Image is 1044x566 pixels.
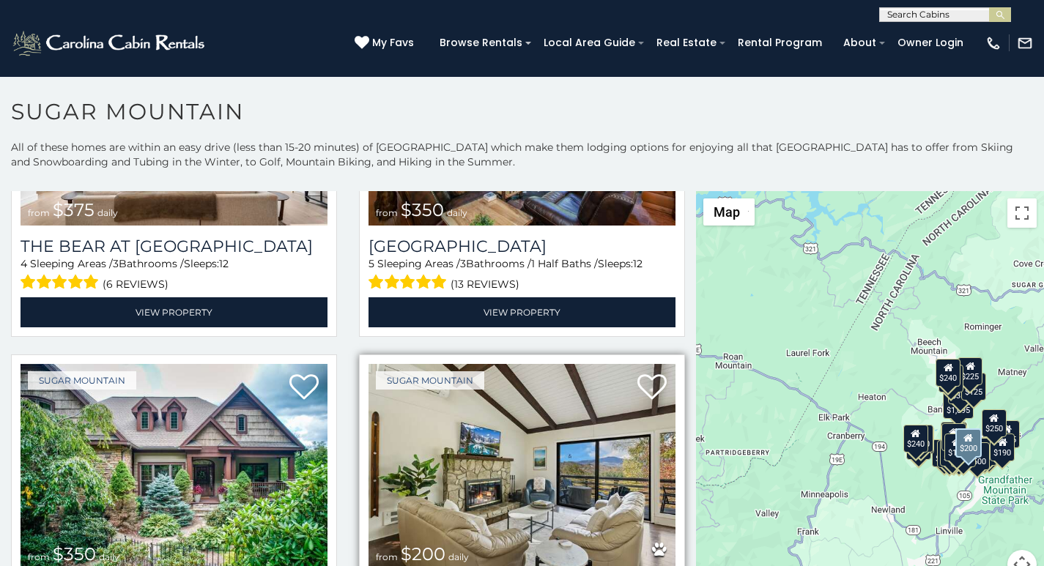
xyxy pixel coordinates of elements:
[531,257,598,270] span: 1 Half Baths /
[938,365,963,392] div: $170
[53,199,95,220] span: $375
[460,257,466,270] span: 3
[955,428,981,458] div: $200
[432,31,530,54] a: Browse Rentals
[942,391,973,419] div: $1,095
[21,256,327,294] div: Sleeping Areas / Bathrooms / Sleeps:
[401,199,444,220] span: $350
[376,207,398,218] span: from
[994,420,1019,448] div: $155
[714,204,740,220] span: Map
[985,35,1002,51] img: phone-regular-white.png
[447,207,467,218] span: daily
[908,426,933,454] div: $225
[21,237,327,256] a: The Bear At [GEOGRAPHIC_DATA]
[451,275,519,294] span: (13 reviews)
[990,433,1015,461] div: $190
[355,35,418,51] a: My Favs
[1017,35,1033,51] img: mail-regular-white.png
[941,423,966,451] div: $300
[890,31,971,54] a: Owner Login
[937,440,962,468] div: $155
[369,237,675,256] a: [GEOGRAPHIC_DATA]
[28,551,50,562] span: from
[21,237,327,256] h3: The Bear At Sugar Mountain
[903,425,928,453] div: $240
[836,31,884,54] a: About
[536,31,643,54] a: Local Area Guide
[376,371,484,390] a: Sugar Mountain
[633,257,643,270] span: 12
[369,257,374,270] span: 5
[637,373,667,403] a: Add to favorites
[703,198,755,226] button: Change map style
[28,371,136,390] a: Sugar Mountain
[219,257,229,270] span: 12
[372,35,414,51] span: My Favs
[940,422,965,450] div: $190
[369,237,675,256] h3: Grouse Moor Lodge
[730,31,829,54] a: Rental Program
[369,297,675,327] a: View Property
[401,543,445,565] span: $200
[448,551,469,562] span: daily
[960,373,985,401] div: $125
[28,207,50,218] span: from
[11,29,209,58] img: White-1-2.png
[1007,198,1037,228] button: Toggle fullscreen view
[908,425,933,453] div: $210
[103,275,169,294] span: (6 reviews)
[958,357,982,385] div: $225
[649,31,724,54] a: Real Estate
[944,433,969,461] div: $195
[113,257,119,270] span: 3
[21,297,327,327] a: View Property
[971,438,996,466] div: $195
[939,439,964,466] div: $175
[99,551,119,562] span: daily
[97,207,118,218] span: daily
[53,543,96,565] span: $350
[981,409,1006,437] div: $250
[936,359,960,387] div: $240
[21,257,27,270] span: 4
[369,256,675,294] div: Sleeping Areas / Bathrooms / Sleeps:
[289,373,319,403] a: Add to favorites
[376,551,398,562] span: from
